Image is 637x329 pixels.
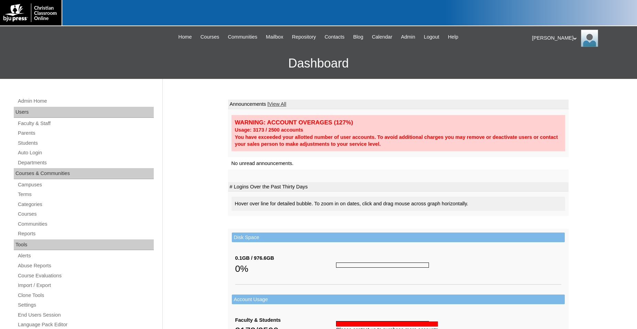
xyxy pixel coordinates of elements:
img: logo-white.png [3,3,58,22]
td: Disk Space [232,233,565,243]
a: Courses [197,33,223,41]
a: Course Evaluations [17,271,154,280]
div: [PERSON_NAME] [532,30,630,47]
a: Mailbox [262,33,287,41]
a: Help [444,33,462,41]
td: # Logins Over the Past Thirty Days [228,182,569,192]
span: Courses [201,33,219,41]
a: Auto Login [17,148,154,157]
a: Import / Export [17,281,154,290]
a: Clone Tools [17,291,154,300]
a: Faculty & Staff [17,119,154,128]
a: Campuses [17,181,154,189]
span: Repository [292,33,316,41]
a: Contacts [321,33,348,41]
div: WARNING: ACCOUNT OVERAGES (127%) [235,119,562,126]
a: Communities [224,33,261,41]
span: Blog [353,33,363,41]
td: Account Usage [232,295,565,305]
a: Departments [17,158,154,167]
a: Blog [350,33,367,41]
a: Communities [17,220,154,228]
a: Abuse Reports [17,261,154,270]
div: Faculty & Students [235,317,336,324]
span: Admin [401,33,415,41]
a: Repository [289,33,320,41]
span: Logout [424,33,439,41]
a: Settings [17,301,154,309]
a: Reports [17,229,154,238]
td: No unread announcements. [228,157,569,170]
a: Categories [17,200,154,209]
a: Terms [17,190,154,199]
a: Parents [17,129,154,137]
span: Home [179,33,192,41]
a: Logout [420,33,443,41]
a: Students [17,139,154,147]
h3: Dashboard [3,48,634,79]
span: Help [448,33,458,41]
a: Courses [17,210,154,218]
img: Jonelle Rodriguez [581,30,598,47]
a: Admin [398,33,419,41]
div: You have exceeded your allotted number of user accounts. To avoid additional charges you may remo... [235,134,562,148]
a: End Users Session [17,311,154,319]
div: Hover over line for detailed bubble. To zoom in on dates, click and drag mouse across graph horiz... [231,197,565,211]
a: Home [175,33,195,41]
div: 0.1GB / 976.6GB [235,255,336,262]
div: Users [14,107,154,118]
span: Communities [228,33,257,41]
div: Tools [14,239,154,250]
div: 0% [235,262,336,276]
a: Language Pack Editor [17,320,154,329]
a: Alerts [17,251,154,260]
span: Contacts [325,33,345,41]
td: Announcements | [228,100,569,109]
div: Courses & Communities [14,168,154,179]
span: Calendar [372,33,392,41]
a: Calendar [368,33,396,41]
span: Mailbox [266,33,283,41]
a: View All [269,101,286,107]
a: Admin Home [17,97,154,105]
strong: Usage: 3173 / 2500 accounts [235,127,303,133]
